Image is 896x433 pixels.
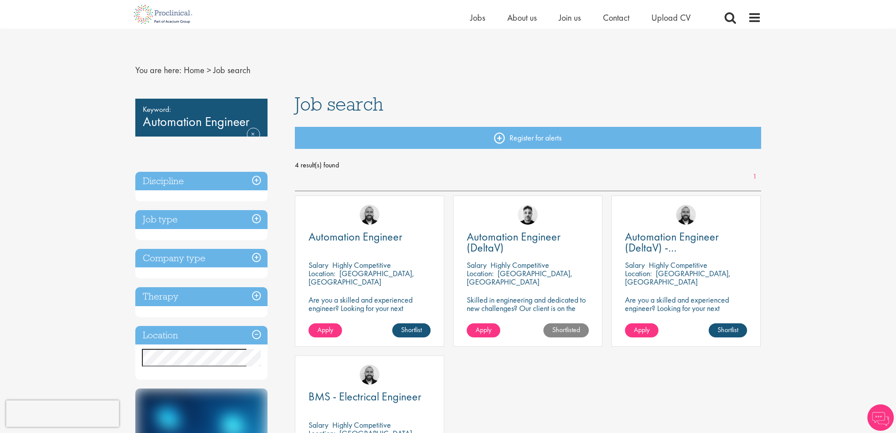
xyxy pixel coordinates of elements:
p: Highly Competitive [649,260,707,270]
a: Jobs [470,12,485,23]
span: Apply [476,325,491,334]
a: breadcrumb link [184,64,204,76]
span: Automation Engineer (DeltaV) [467,229,561,255]
span: You are here: [135,64,182,76]
span: Location: [467,268,494,278]
span: BMS - Electrical Engineer [309,389,421,404]
p: [GEOGRAPHIC_DATA], [GEOGRAPHIC_DATA] [309,268,414,287]
a: Automation Engineer [309,231,431,242]
span: Job search [295,92,383,116]
a: Apply [309,323,342,337]
a: Shortlisted [543,323,589,337]
h3: Company type [135,249,268,268]
h3: Job type [135,210,268,229]
img: Chatbot [867,404,894,431]
h3: Location [135,326,268,345]
a: Apply [625,323,658,337]
span: Salary [467,260,487,270]
a: 1 [748,172,761,182]
a: Shortlist [392,323,431,337]
p: Skilled in engineering and dedicated to new challenges? Our client is on the search for a DeltaV ... [467,296,589,329]
span: 4 result(s) found [295,159,761,172]
a: Join us [559,12,581,23]
a: Automation Engineer (DeltaV) - [GEOGRAPHIC_DATA] [625,231,747,253]
p: Highly Competitive [332,420,391,430]
span: Apply [317,325,333,334]
p: [GEOGRAPHIC_DATA], [GEOGRAPHIC_DATA] [625,268,731,287]
span: Keyword: [143,103,260,115]
a: Upload CV [651,12,691,23]
h3: Discipline [135,172,268,191]
a: Apply [467,323,500,337]
a: Remove [247,128,260,153]
h3: Therapy [135,287,268,306]
p: Are you a skilled and experienced engineer? Looking for your next opportunity to assist with impa... [625,296,747,329]
span: Job search [213,64,250,76]
a: Register for alerts [295,127,761,149]
p: Are you a skilled and experienced engineer? Looking for your next opportunity to assist with impa... [309,296,431,329]
p: Highly Competitive [491,260,549,270]
span: Automation Engineer [309,229,402,244]
a: Contact [603,12,629,23]
img: Jordan Kiely [676,205,696,225]
span: Salary [309,260,328,270]
a: BMS - Electrical Engineer [309,391,431,402]
span: Location: [625,268,652,278]
a: About us [507,12,537,23]
a: Shortlist [709,323,747,337]
div: Automation Engineer [135,99,268,137]
span: > [207,64,211,76]
p: Highly Competitive [332,260,391,270]
span: Location: [309,268,335,278]
img: Dean Fisher [518,205,538,225]
a: Automation Engineer (DeltaV) [467,231,589,253]
img: Jordan Kiely [360,365,379,385]
span: Salary [625,260,645,270]
img: Jordan Kiely [360,205,379,225]
span: Salary [309,420,328,430]
iframe: reCAPTCHA [6,400,119,427]
span: Apply [634,325,650,334]
p: [GEOGRAPHIC_DATA], [GEOGRAPHIC_DATA] [467,268,573,287]
span: Automation Engineer (DeltaV) - [GEOGRAPHIC_DATA] [625,229,731,266]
